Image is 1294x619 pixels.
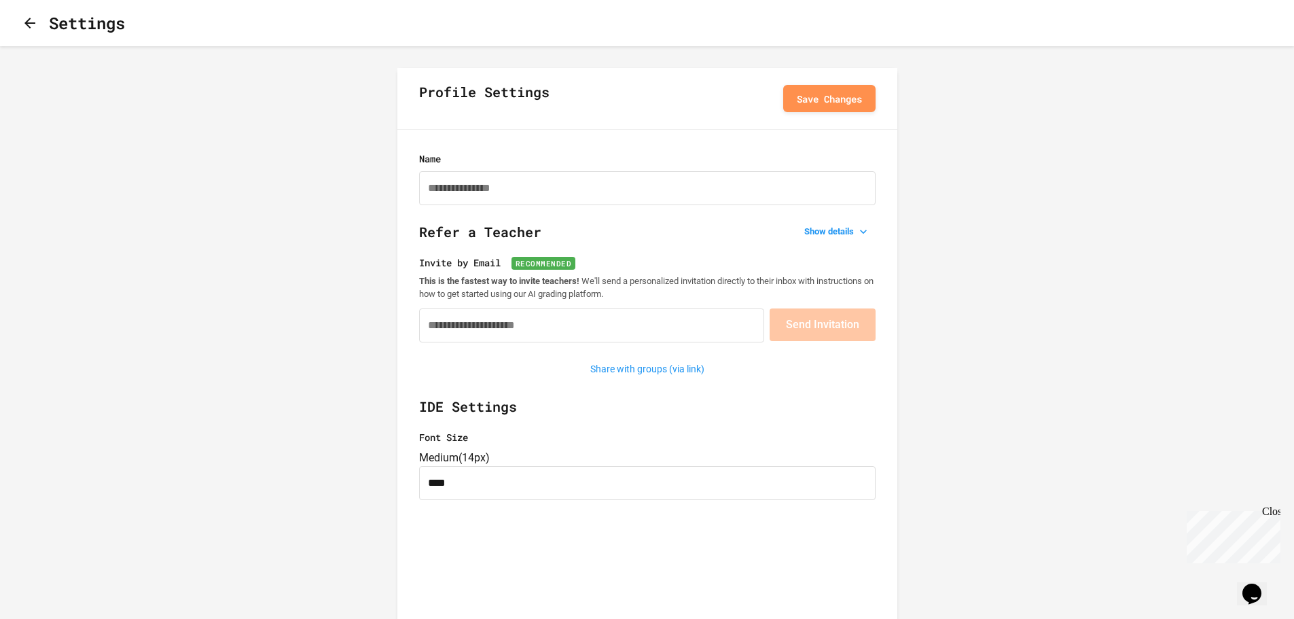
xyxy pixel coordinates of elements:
h2: Profile Settings [419,82,550,116]
div: Medium ( 14px ) [419,450,876,466]
button: Save Changes [783,85,876,112]
label: Name [419,152,876,166]
label: Invite by Email [419,255,876,270]
span: Recommended [511,257,576,270]
h1: Settings [49,11,125,35]
button: Send Invitation [770,308,876,341]
strong: This is the fastest way to invite teachers! [419,276,579,286]
p: We'll send a personalized invitation directly to their inbox with instructions on how to get star... [419,275,876,300]
h2: Refer a Teacher [419,222,876,255]
iframe: chat widget [1237,565,1280,605]
button: Share with groups (via link) [583,359,711,380]
h2: IDE Settings [419,396,876,430]
label: Font Size [419,430,876,444]
button: Show details [799,222,876,241]
iframe: chat widget [1181,506,1280,563]
div: Chat with us now!Close [5,5,94,86]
